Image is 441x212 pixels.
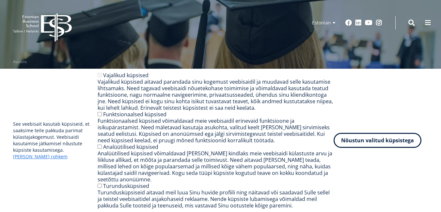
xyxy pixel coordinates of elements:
[334,133,421,148] button: Nõustun valitud küpsistega
[365,20,372,26] a: Youtube
[376,20,382,26] a: Instagram
[355,20,362,26] a: Linkedin
[345,20,352,26] a: Facebook
[103,143,158,150] label: Analüütilised küpsised
[103,72,149,79] label: Vajalikud küpsised
[98,150,334,183] div: Analüütilised küpsised võimaldavad [PERSON_NAME] kindlaks meie veebisaidi külastuste arvu ja liik...
[98,118,334,144] div: Funktsionaalsed küpsised võimaldavad meie veebisaidil erinevaid funktsioone ja isikupärastamist. ...
[103,182,149,190] label: Turundusküpsised
[13,59,27,65] a: Avaleht
[13,153,68,160] a: [PERSON_NAME] rohkem
[98,189,334,209] div: Turundusküpsiseid aitavad meil luua Sinu huvide profiili ning näitavad või saadavad Sulle sellel ...
[98,78,334,111] div: Vajalikud küpsised aitavad parandada sinu kogemust veebisaidil ja muudavad selle kasutamise lihts...
[13,65,101,92] span: Vilistlased
[13,121,98,160] p: See veebisait kasutab küpsiseid, et saaksime teile pakkuda parimat külastajakogemust. Veebisaidi ...
[103,111,166,118] label: Funktsionaalsed küpsised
